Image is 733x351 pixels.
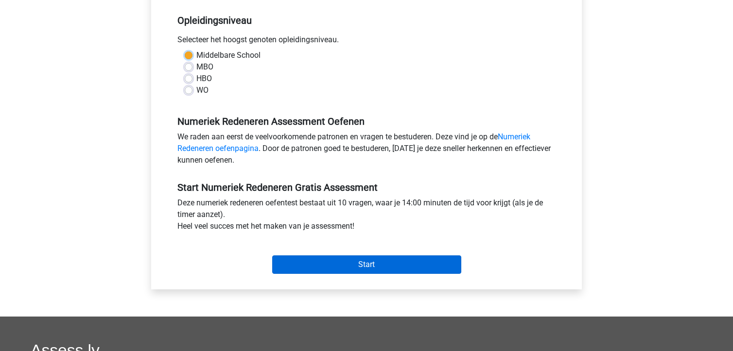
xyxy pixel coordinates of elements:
label: MBO [196,61,213,73]
h5: Opleidingsniveau [177,11,556,30]
label: HBO [196,73,212,84]
div: We raden aan eerst de veelvoorkomende patronen en vragen te bestuderen. Deze vind je op de . Door... [170,131,563,170]
h5: Start Numeriek Redeneren Gratis Assessment [177,182,556,193]
input: Start [272,255,461,274]
label: Middelbare School [196,50,261,61]
h5: Numeriek Redeneren Assessment Oefenen [177,116,556,127]
div: Deze numeriek redeneren oefentest bestaat uit 10 vragen, waar je 14:00 minuten de tijd voor krijg... [170,197,563,236]
label: WO [196,84,209,96]
div: Selecteer het hoogst genoten opleidingsniveau. [170,34,563,50]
